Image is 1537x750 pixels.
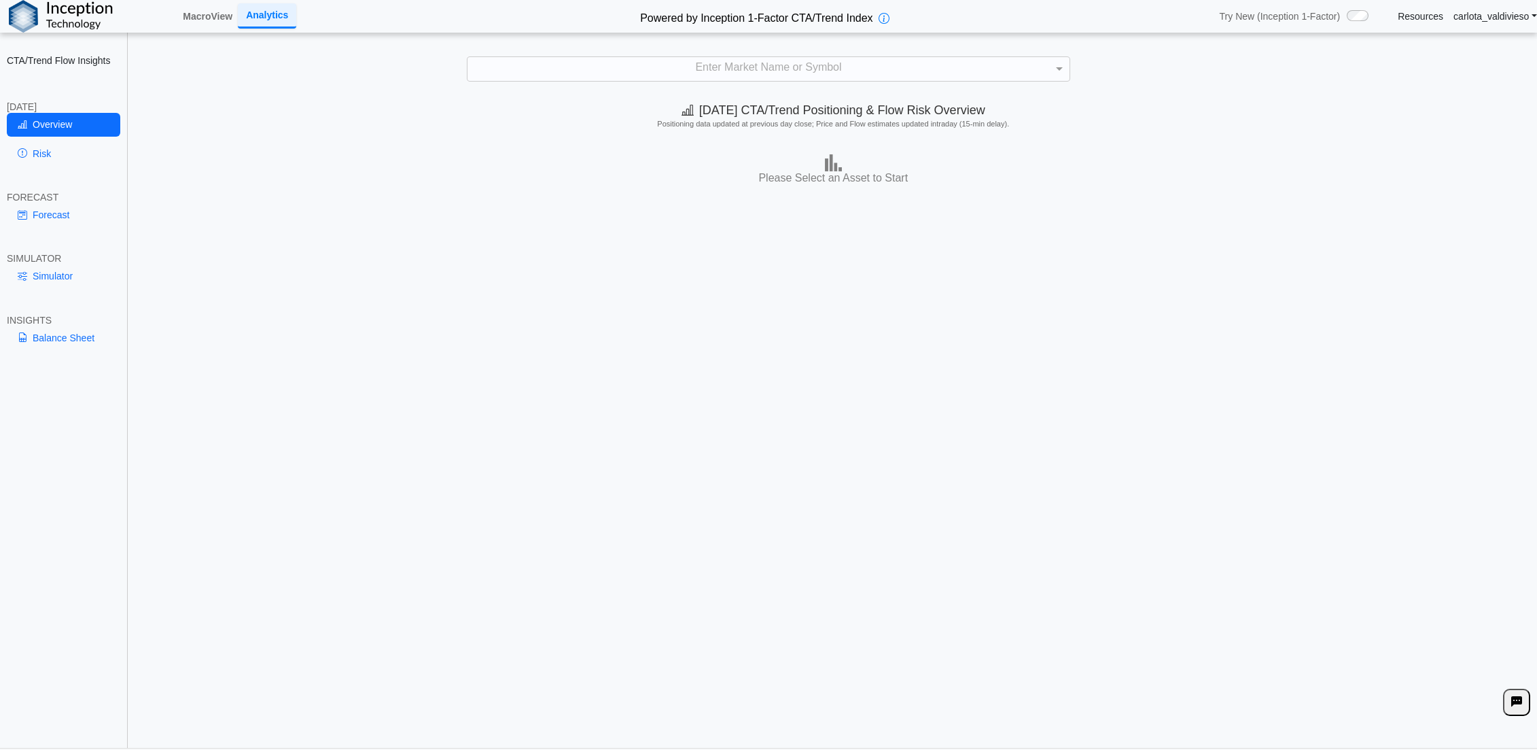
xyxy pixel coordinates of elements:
[238,3,296,29] a: Analytics
[7,101,120,113] div: [DATE]
[137,120,1530,129] h5: Positioning data updated at previous day close; Price and Flow estimates updated intraday (15-min...
[7,265,120,288] a: Simulator
[467,57,1070,81] div: Enter Market Name or Symbol
[1453,10,1537,22] a: carlota_valdivieso
[7,142,120,165] a: Risk
[7,191,120,203] div: FORECAST
[7,54,120,67] h2: CTA/Trend Flow Insights
[177,5,238,28] a: MacroView
[7,326,120,350] a: Balance Sheet
[1220,10,1341,22] span: Try New (Inception 1-Factor)
[7,314,120,326] div: INSIGHTS
[825,154,842,171] img: bar-chart.png
[635,6,878,26] h2: Powered by Inception 1-Factor CTA/Trend Index
[133,171,1534,186] h3: Please Select an Asset to Start
[1398,10,1443,22] a: Resources
[7,203,120,226] a: Forecast
[682,103,985,117] span: [DATE] CTA/Trend Positioning & Flow Risk Overview
[7,113,120,136] a: Overview
[7,252,120,265] div: SIMULATOR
